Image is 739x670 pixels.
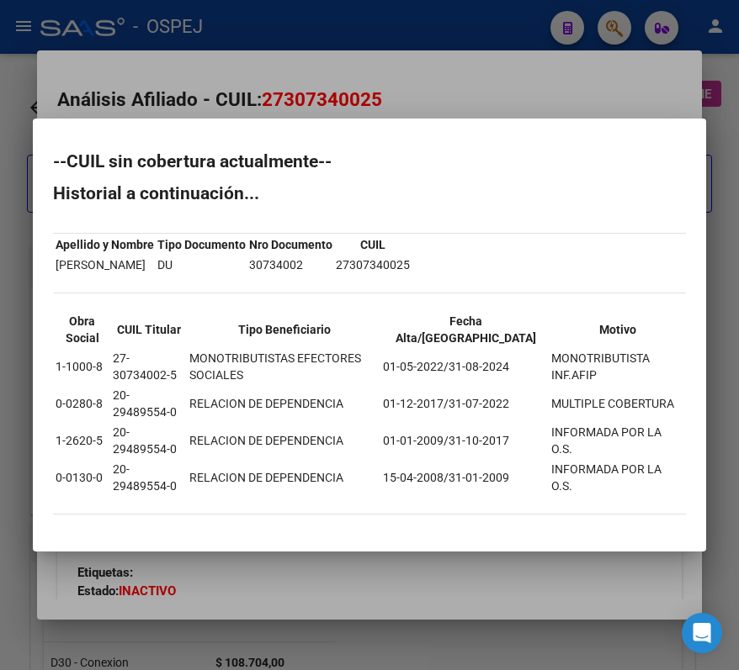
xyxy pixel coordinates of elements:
th: Apellido y Nombre [55,235,155,254]
td: 0-0280-8 [55,386,110,421]
th: Motivo [550,312,684,347]
td: 20-29489554-0 [112,386,187,421]
td: INFORMADA POR LA O.S. [550,460,684,495]
td: INFORMADA POR LA O.S. [550,423,684,458]
td: RELACION DE DEPENDENCIA [189,460,380,495]
td: 15-04-2008/31-01-2009 [382,460,549,495]
td: 20-29489554-0 [112,460,187,495]
th: Obra Social [55,312,110,347]
td: 01-12-2017/31-07-2022 [382,386,549,421]
h2: Historial a continuación... [53,185,686,202]
h2: --CUIL sin cobertura actualmente-- [53,153,686,170]
th: CUIL Titular [112,312,187,347]
th: Nro Documento [248,235,333,254]
div: Open Intercom Messenger [682,613,722,653]
td: 27-30734002-5 [112,349,187,384]
td: 0-0130-0 [55,460,110,495]
td: 01-05-2022/31-08-2024 [382,349,549,384]
th: CUIL [335,235,411,254]
td: 30734002 [248,256,333,274]
td: 27307340025 [335,256,411,274]
th: Tipo Beneficiario [189,312,380,347]
td: DU [157,256,247,274]
td: 1-1000-8 [55,349,110,384]
td: MONOTRIBUTISTAS EFECTORES SOCIALES [189,349,380,384]
td: MULTIPLE COBERTURA [550,386,684,421]
td: 20-29489554-0 [112,423,187,458]
td: [PERSON_NAME] [55,256,155,274]
td: 01-01-2009/31-10-2017 [382,423,549,458]
td: 1-2620-5 [55,423,110,458]
td: MONOTRIBUTISTA INF.AFIP [550,349,684,384]
td: RELACION DE DEPENDENCIA [189,423,380,458]
td: RELACION DE DEPENDENCIA [189,386,380,421]
th: Tipo Documento [157,235,247,254]
th: Fecha Alta/[GEOGRAPHIC_DATA] [382,312,549,347]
